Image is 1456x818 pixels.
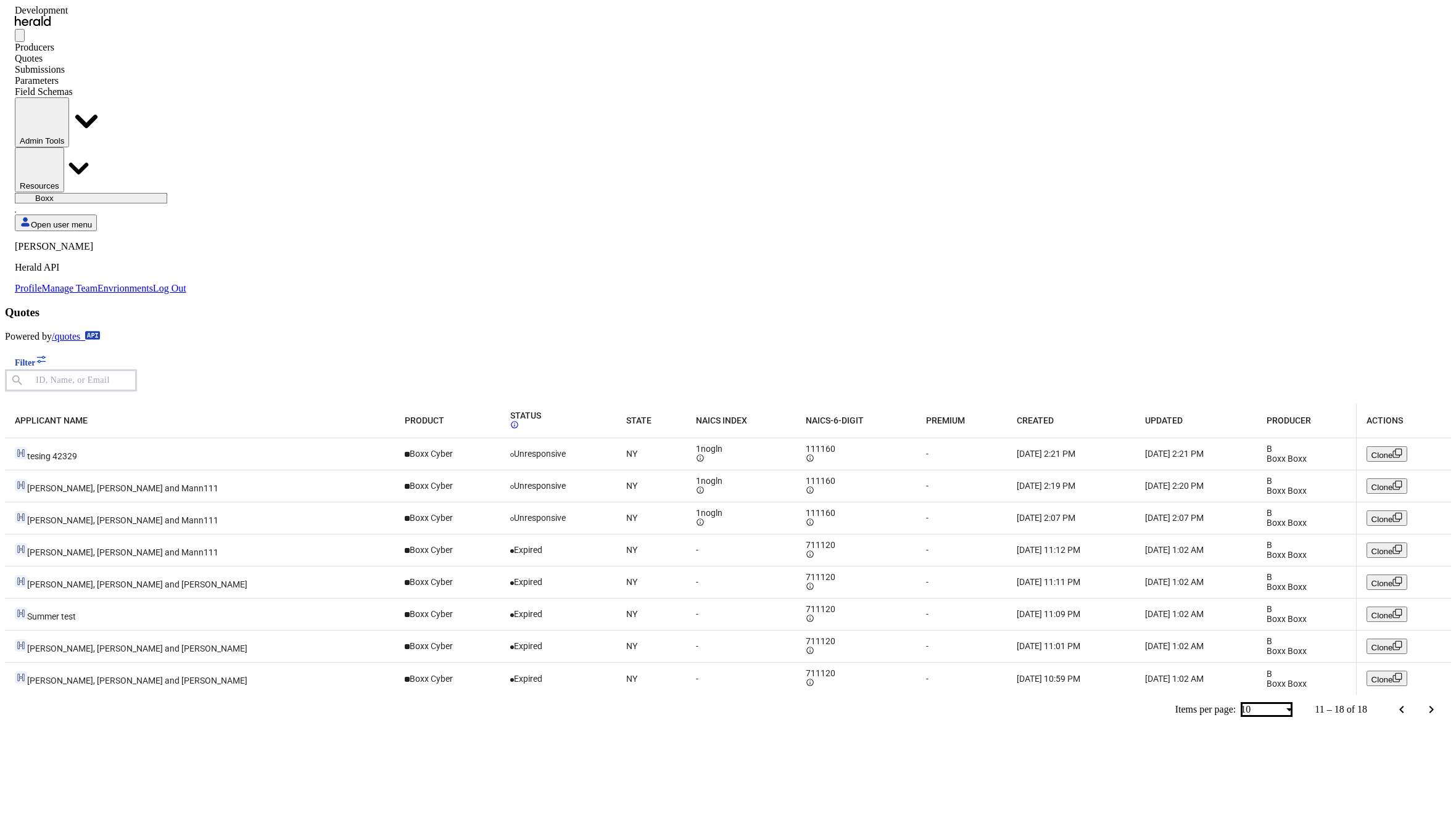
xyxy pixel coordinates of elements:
button: Previous page [1387,695,1417,724]
span: - [696,545,698,555]
button: Clone [1367,446,1408,462]
a: Envrionments [97,283,153,293]
div: Parameters [15,75,186,86]
span: [PERSON_NAME], [PERSON_NAME] and Mann111 [27,483,218,493]
span: Clone [1371,611,1393,620]
span: Summer test [27,611,76,621]
span: [PERSON_NAME], [PERSON_NAME] and Mann111 [27,515,218,525]
span: 711120 [806,540,835,550]
div: Boxx Boxx [1267,646,1346,656]
span: [DATE] 11:12 PM [1017,545,1080,555]
div: Boxx Boxx [1267,454,1346,464]
span: [DATE] 2:21 PM [1017,449,1075,459]
span: Clone [1371,675,1393,684]
span: 111160 [806,476,835,486]
span: - [926,641,929,651]
span: UPDATED [1145,415,1183,425]
span: PRODUCER [1267,415,1311,425]
div: B [1267,540,1346,550]
span: - [926,609,929,619]
div: Boxx Boxx [1267,550,1346,560]
span: - [926,449,929,459]
span: Boxx Cyber [410,641,453,651]
div: B [1267,572,1346,582]
button: internal dropdown menu [15,97,69,147]
div: Boxx Boxx [1267,679,1346,689]
span: [PERSON_NAME], [PERSON_NAME] and [PERSON_NAME] [27,676,247,685]
span: Clone [1371,579,1393,588]
span: [DATE] 1:02 AM [1145,609,1204,619]
span: CREATED [1017,415,1054,425]
span: 711120 [806,636,835,646]
span: Expired [514,577,542,587]
span: 711120 [806,604,835,614]
div: Submissions [15,64,186,75]
div: Boxx Boxx [1267,486,1346,496]
div: B [1267,669,1346,679]
mat-icon: info_outline [806,518,814,526]
button: Clone [1367,639,1408,654]
span: [DATE] 1:02 AM [1145,545,1204,555]
mat-icon: info_outline [806,646,814,655]
button: Clone [1367,575,1408,590]
button: Filter [5,352,57,369]
span: - [696,577,698,587]
mat-icon: info_outline [806,486,814,494]
span: NY [626,545,637,555]
span: [PERSON_NAME], [PERSON_NAME] and [PERSON_NAME] [27,644,247,653]
span: Unresponsive [514,513,566,523]
th: ACTIONS [1356,404,1451,438]
span: Clone [1371,451,1393,460]
div: Producers [15,42,186,53]
span: - [926,674,929,684]
div: Development [15,5,186,16]
div: Boxx Boxx [1267,518,1346,528]
span: [DATE] 2:07 PM [1145,513,1204,523]
span: - [926,577,929,587]
span: 1nogln [696,508,722,518]
span: Boxx Cyber [410,545,453,555]
span: Boxx Cyber [410,577,453,587]
span: APPLICANT NAME [15,415,88,425]
span: STATE [626,415,651,425]
img: Herald Logo [15,16,51,27]
span: Unresponsive [514,449,566,459]
span: Open user menu [31,220,92,229]
button: Clone [1367,542,1408,558]
span: NY [626,449,637,459]
span: - [696,674,698,684]
span: 711120 [806,572,835,582]
mat-icon: info_outline [696,486,705,494]
span: [DATE] 11:01 PM [1017,641,1080,651]
mat-icon: info_outline [806,454,814,462]
span: tesing 42329 [27,451,77,461]
span: [DATE] 10:59 PM [1017,674,1080,684]
span: Expired [514,674,542,684]
div: B [1267,508,1346,518]
span: NY [626,674,637,684]
mat-icon: info_outline [806,582,814,591]
span: NY [626,481,637,491]
span: NAICS-6-DIGIT [806,415,864,425]
div: Items per page: [1175,704,1236,715]
span: - [926,513,929,523]
span: PRODUCT [405,415,444,425]
span: Boxx Cyber [410,609,453,619]
span: Clone [1371,547,1393,556]
span: - [696,641,698,651]
button: Clone [1367,478,1408,494]
div: Quotes [15,53,186,64]
div: Boxx Boxx [1267,582,1346,592]
span: NY [626,513,637,523]
mat-icon: info_outline [806,550,814,558]
span: 111160 [806,508,835,518]
span: Clone [1371,515,1393,524]
div: Field Schemas [15,86,186,97]
div: B [1267,636,1346,646]
a: Log Out [153,283,186,293]
button: Open user menu [15,215,97,231]
mat-label: ID, Name, or Email [36,375,110,385]
mat-icon: info_outline [696,518,705,526]
button: Resources dropdown menu [15,147,64,192]
button: Clone [1367,607,1408,622]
